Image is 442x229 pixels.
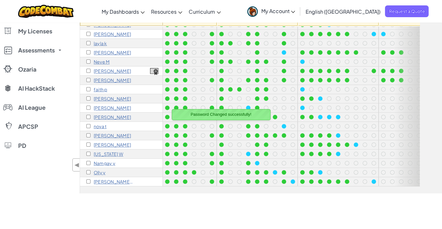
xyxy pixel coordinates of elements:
[74,160,80,170] span: ◀
[18,86,55,91] span: AI HackStack
[185,3,224,20] a: Curriculum
[261,8,295,14] span: My Account
[94,50,131,55] p: Kevin L
[94,142,131,147] p: Giuliana W
[305,8,380,15] span: English ([GEOGRAPHIC_DATA])
[94,78,131,83] p: Felix N
[94,151,123,156] p: Indiana W
[102,8,139,15] span: My Dashboards
[148,3,185,20] a: Resources
[94,170,105,175] p: Olly y
[302,3,383,20] a: English ([GEOGRAPHIC_DATA])
[189,8,215,15] span: Curriculum
[94,133,131,138] p: Jay T
[191,112,251,117] span: Password Changed successfully!
[94,114,131,120] p: Isabella S
[151,8,177,15] span: Resources
[18,66,36,72] span: Ozaria
[18,47,55,53] span: Assessments
[94,41,107,46] p: layla k
[18,28,52,34] span: My Licenses
[94,59,110,64] p: Neve M
[98,3,148,20] a: My Dashboards
[94,124,106,129] p: nova t
[94,68,131,73] p: Sophie M
[150,68,158,75] img: certificate-icon.png
[18,5,74,18] img: CodeCombat logo
[94,161,115,166] p: Namgay y
[94,31,131,37] p: thomas h
[247,6,258,17] img: avatar
[385,5,429,17] a: Request a Quote
[94,105,131,110] p: joshua r
[150,67,158,74] a: View Course Completion Certificate
[18,105,46,110] span: AI League
[94,87,107,92] p: faith p
[244,1,298,21] a: My Account
[94,96,131,101] p: luka p
[94,179,134,184] p: mason z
